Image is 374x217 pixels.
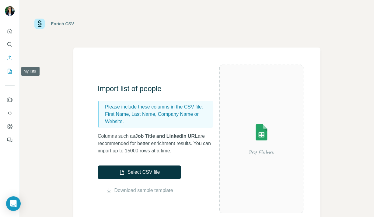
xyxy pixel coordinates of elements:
[6,196,21,211] div: Open Intercom Messenger
[98,133,219,155] p: Columns such as are recommended for better enrichment results. You can import up to 15000 rows at...
[5,26,15,37] button: Quick start
[5,134,15,145] button: Feedback
[5,108,15,119] button: Use Surfe API
[5,6,15,16] img: Avatar
[98,165,181,179] button: Select CSV file
[51,21,74,27] div: Enrich CSV
[98,84,219,94] h3: Import list of people
[5,39,15,50] button: Search
[105,103,211,111] p: Please include these columns in the CSV file:
[98,187,181,194] button: Download sample template
[114,187,173,194] a: Download sample template
[34,19,45,29] img: Surfe Logo
[5,94,15,105] button: Use Surfe on LinkedIn
[105,111,211,125] p: First Name, Last Name, Company Name or Website.
[5,121,15,132] button: Dashboard
[135,133,198,139] span: Job Title and LinkedIn URL
[219,111,303,167] img: Surfe Illustration - Drop file here or select below
[5,52,15,63] button: Enrich CSV
[5,66,15,77] button: My lists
